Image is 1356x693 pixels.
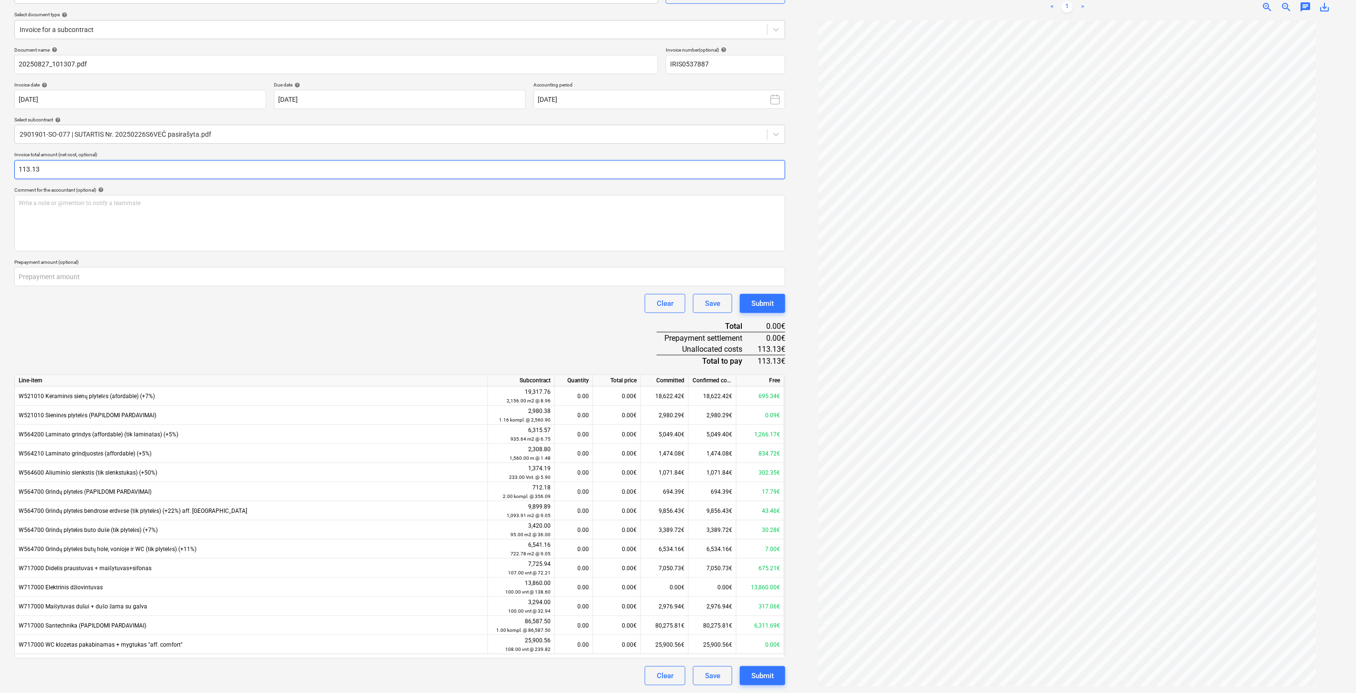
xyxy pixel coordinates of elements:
div: Submit [751,297,774,310]
div: 13,860.00 [492,579,551,596]
div: 5,049.40€ [689,425,737,444]
small: 1,560.00 m @ 1.48 [510,455,551,461]
div: Free [737,375,784,387]
span: W717000 WC klozetas pakabinamas + mygtukas "aff. comfort" [19,641,183,648]
div: 17.79€ [737,482,784,501]
small: 233.00 Vnt. @ 5.90 [509,475,551,480]
span: zoom_out [1280,1,1292,13]
div: 0.00€ [593,444,641,463]
div: 2,980.38 [492,407,551,424]
small: 100.00 vnt @ 32.94 [508,608,551,614]
div: Unallocated costs [657,344,758,355]
div: 7,050.73€ [641,559,689,578]
div: Quantity [555,375,593,387]
input: Invoice number [666,55,785,74]
div: 0.00€ [593,597,641,616]
div: 0.00€ [593,425,641,444]
div: 43.46€ [737,501,784,520]
div: Select subcontract [14,117,785,123]
span: save_alt [1319,1,1330,13]
span: help [719,47,727,53]
div: 7.00€ [737,540,784,559]
div: 302.35€ [737,463,784,482]
div: Clear [657,297,673,310]
div: 2,980.29€ [641,406,689,425]
p: Prepayment amount (optional) [14,259,785,267]
div: 2,976.94€ [641,597,689,616]
div: 0.00€ [593,406,641,425]
div: 0.00€ [593,559,641,578]
input: Invoice date not specified [14,90,266,109]
span: W717000 Didelis praustuvas + maišytuvas+sifonas [19,565,152,572]
div: 0.00 [559,406,589,425]
div: 0.00 [559,597,589,616]
span: W564700 Grindų plytelės butų hole, vonioje ir WC (tik plytelės) (+11%) [19,546,196,552]
span: W521010 Sieninės plytelės (PAPILDOMI PARDAVIMAI) [19,412,156,419]
span: help [40,82,47,88]
span: W521010 Keraminės sienų plytelės (afordable) (+7%) [19,393,155,400]
span: W717000 Elektrinis džiovintuvas [19,584,103,591]
button: Submit [740,294,785,313]
div: 3,294.00 [492,598,551,616]
div: 6,534.16€ [641,540,689,559]
div: 1,374.19 [492,464,551,482]
iframe: Chat Widget [1308,647,1356,693]
span: W564210 Laminato grindjuostės (affordable) (+5%) [19,450,152,457]
div: 5,049.40€ [641,425,689,444]
div: 0.00€ [593,501,641,520]
div: 0.00 [559,540,589,559]
div: 695.34€ [737,387,784,406]
small: 1.16 kompl. @ 2,560.90 [499,417,551,422]
a: Previous page [1046,1,1058,13]
small: 107.00 vnt @ 72.21 [508,570,551,575]
div: 9,899.89 [492,502,551,520]
div: 1,071.84€ [689,463,737,482]
div: Total [657,321,758,332]
div: 3,389.72€ [689,520,737,540]
div: 86,587.50 [492,617,551,635]
div: 7,725.94 [492,560,551,577]
div: Save [705,670,720,682]
span: W564600 Aliuminio slenkstis (tik slenkstukas) (+50%) [19,469,157,476]
p: Accounting period [533,82,785,90]
div: Invoice date [14,82,266,88]
div: 6,534.16€ [689,540,737,559]
div: 6,315.57 [492,426,551,444]
div: 317.06€ [737,597,784,616]
div: 19,317.76 [492,388,551,405]
div: Clear [657,670,673,682]
small: 722.78 m2 @ 9.05 [510,551,551,556]
span: W564700 Grindų plytelės bendrose erdvėse (tik plytelės) (+22%) aff. Comfort [19,508,247,514]
div: 0.00 [559,578,589,597]
div: Document name [14,47,658,53]
div: 0.00 [559,387,589,406]
button: Clear [645,666,685,685]
span: help [293,82,300,88]
div: 1,474.08€ [641,444,689,463]
div: 0.00€ [593,463,641,482]
input: Prepayment amount [14,267,785,286]
span: W564200 Laminato grindys (affordable) (tik laminatas) (+5%) [19,431,178,438]
button: Clear [645,294,685,313]
small: 1,093.91 m2 @ 9.05 [507,513,551,518]
button: Save [693,294,732,313]
small: 95.00 m2 @ 36.00 [510,532,551,537]
div: 834.72€ [737,444,784,463]
button: Save [693,666,732,685]
div: Invoice number (optional) [666,47,785,53]
div: 0.00€ [758,321,785,332]
div: 0.00 [559,616,589,635]
div: 1,071.84€ [641,463,689,482]
div: 0.00 [559,482,589,501]
small: 2,156.00 m2 @ 8.96 [507,398,551,403]
div: 25,900.56€ [641,635,689,654]
div: Line-item [15,375,488,387]
div: 0.00 [559,501,589,520]
span: help [60,12,67,18]
div: 25,900.56€ [689,635,737,654]
div: 3,420.00 [492,521,551,539]
div: 0.00€ [593,387,641,406]
div: 0.00€ [593,578,641,597]
div: 0.00€ [737,635,784,654]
